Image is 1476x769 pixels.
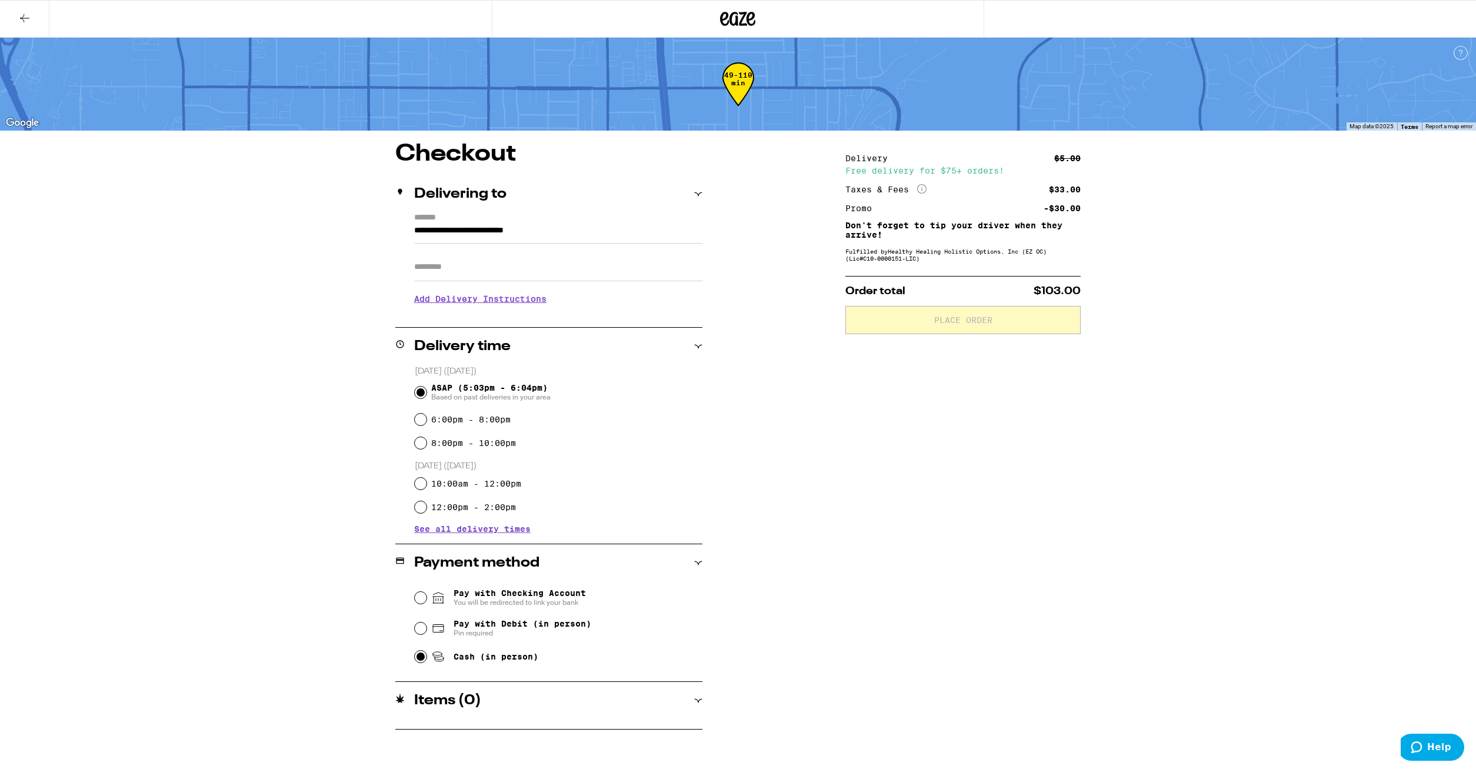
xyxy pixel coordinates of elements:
span: Place Order [934,316,992,324]
span: Pin required [454,628,591,638]
label: 10:00am - 12:00pm [431,479,521,488]
div: $5.00 [1054,154,1081,162]
a: Terms [1401,123,1418,130]
p: Don't forget to tip your driver when they arrive! [845,221,1081,239]
div: $33.00 [1049,185,1081,194]
span: You will be redirected to link your bank [454,598,586,607]
a: Report a map error [1425,123,1472,129]
div: Delivery [845,154,896,162]
img: Google [3,115,42,131]
h2: Payment method [414,556,539,570]
label: 12:00pm - 2:00pm [431,502,516,512]
h2: Delivering to [414,187,507,201]
span: Order total [845,286,905,297]
button: See all delivery times [414,525,531,533]
h2: Delivery time [414,339,511,354]
div: Fulfilled by Healthy Healing Holistic Options, Inc (EZ OC) (Lic# C10-0000151-LIC ) [845,248,1081,262]
h2: Items ( 0 ) [414,694,481,708]
p: [DATE] ([DATE]) [415,461,702,472]
div: -$30.00 [1044,204,1081,212]
div: Taxes & Fees [845,184,927,195]
p: [DATE] ([DATE]) [415,366,702,377]
div: 49-110 min [722,71,754,115]
label: 6:00pm - 8:00pm [431,415,511,424]
h1: Checkout [395,142,702,166]
button: Place Order [845,306,1081,334]
span: ASAP (5:03pm - 6:04pm) [431,383,551,402]
div: Free delivery for $75+ orders! [845,167,1081,175]
a: Open this area in Google Maps (opens a new window) [3,115,42,131]
span: Based on past deliveries in your area [431,392,551,402]
span: Pay with Checking Account [454,588,586,607]
span: Pay with Debit (in person) [454,619,591,628]
iframe: Opens a widget where you can find more information [1401,734,1464,763]
label: 8:00pm - 10:00pm [431,438,516,448]
span: Map data ©2025 [1350,123,1394,129]
span: $103.00 [1034,286,1081,297]
div: Promo [845,204,880,212]
p: We'll contact you at [PHONE_NUMBER] when we arrive [414,312,702,322]
span: Cash (in person) [454,652,538,661]
h3: Add Delivery Instructions [414,285,702,312]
